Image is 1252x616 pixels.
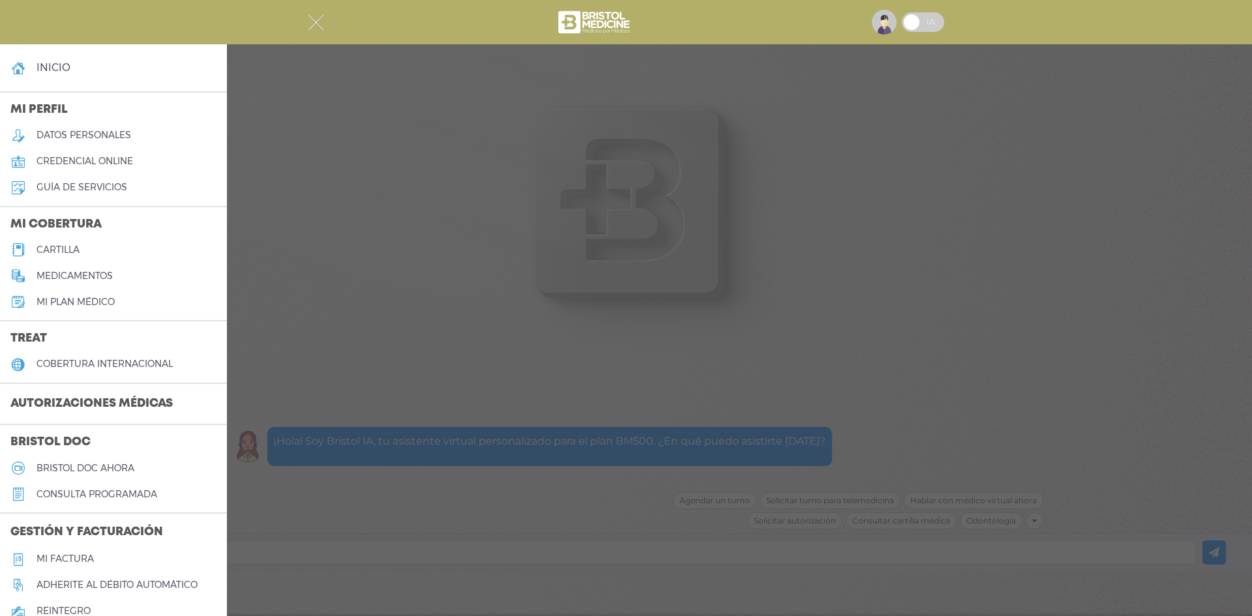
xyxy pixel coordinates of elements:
[37,579,198,591] h5: Adherite al débito automático
[37,297,115,308] h5: Mi plan médico
[37,463,134,474] h5: Bristol doc ahora
[37,271,113,282] h5: medicamentos
[37,359,173,370] h5: cobertura internacional
[872,10,897,35] img: profile-placeholder.svg
[37,61,70,74] h4: inicio
[37,553,94,565] h5: Mi factura
[37,182,127,193] h5: guía de servicios
[556,7,634,38] img: bristol-medicine-blanco.png
[37,489,157,500] h5: consulta programada
[37,130,131,141] h5: datos personales
[37,156,133,167] h5: credencial online
[308,14,324,31] img: Cober_menu-close-white.svg
[37,244,80,256] h5: cartilla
